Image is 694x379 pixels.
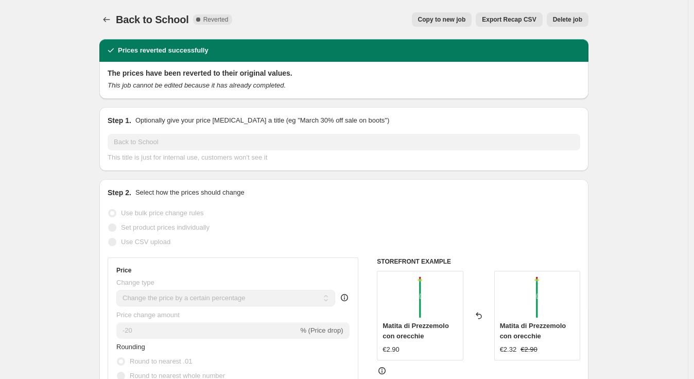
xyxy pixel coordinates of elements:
[476,12,542,27] button: Export Recap CSV
[412,12,472,27] button: Copy to new job
[108,153,267,161] span: This title is just for internal use, customers won't see it
[482,15,536,24] span: Export Recap CSV
[116,279,154,286] span: Change type
[108,81,286,89] i: This job cannot be edited because it has already completed.
[116,14,189,25] span: Back to School
[108,187,131,198] h2: Step 2.
[108,134,580,150] input: 30% off holiday sale
[520,344,537,355] strike: €2.90
[500,344,517,355] div: €2.32
[121,223,210,231] span: Set product prices individually
[121,238,170,246] span: Use CSV upload
[108,68,580,78] h2: The prices have been reverted to their original values.
[203,15,229,24] span: Reverted
[135,187,245,198] p: Select how the prices should change
[339,292,350,303] div: help
[108,115,131,126] h2: Step 1.
[130,357,192,365] span: Round to nearest .01
[300,326,343,334] span: % (Price drop)
[116,311,180,319] span: Price change amount
[118,45,209,56] h2: Prices reverted successfully
[135,115,389,126] p: Optionally give your price [MEDICAL_DATA] a title (eg "March 30% off sale on boots")
[116,322,298,339] input: -15
[121,209,203,217] span: Use bulk price change rules
[553,15,582,24] span: Delete job
[400,277,441,318] img: MATITA-C-ORECCHIE-PREZZEMOLO_80x.jpg
[116,343,145,351] span: Rounding
[383,322,449,340] span: Matita di Prezzemolo con orecchie
[99,12,114,27] button: Price change jobs
[516,277,558,318] img: MATITA-C-ORECCHIE-PREZZEMOLO_80x.jpg
[383,344,400,355] div: €2.90
[418,15,466,24] span: Copy to new job
[547,12,588,27] button: Delete job
[116,266,131,274] h3: Price
[500,322,566,340] span: Matita di Prezzemolo con orecchie
[377,257,580,266] h6: STOREFRONT EXAMPLE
